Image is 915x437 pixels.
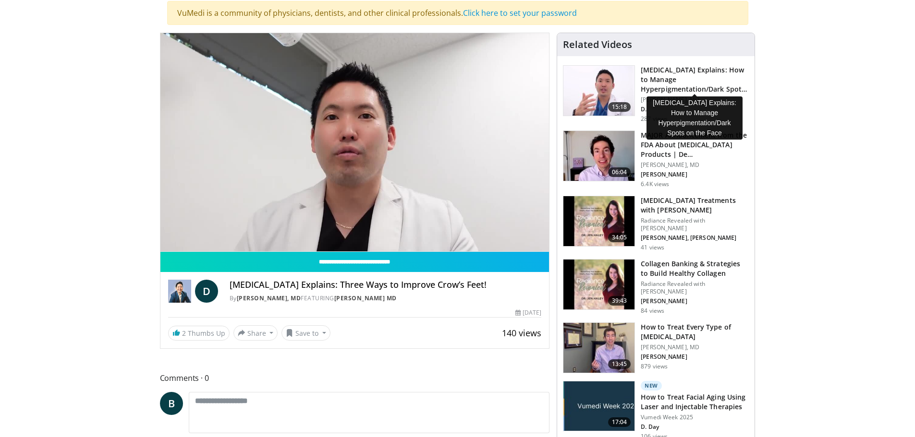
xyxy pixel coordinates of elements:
a: 39:43 Collagen Banking & Strategies to Build Healthy Collagen Radiance Revealed with [PERSON_NAME... [563,259,749,315]
h3: [MEDICAL_DATA] Explains: How to Manage Hyperpigmentation/Dark Spots o… [641,65,749,94]
h3: How to Treat Every Type of [MEDICAL_DATA] [641,322,749,342]
h3: MAJOR Announcement from the FDA About [MEDICAL_DATA] Products | De… [641,130,749,159]
p: [PERSON_NAME], [PERSON_NAME] [641,234,749,242]
div: By FEATURING [230,294,542,303]
button: Save to [281,325,330,341]
span: 15:18 [608,102,631,112]
a: [PERSON_NAME], MD [237,294,301,302]
button: Share [233,325,278,341]
img: 3e6550d0-19a0-442d-a2d1-107bbeefcc7c.jpg.150x105_q85_crop-smart_upscale.jpg [563,381,634,431]
span: 2 [182,329,186,338]
img: b8d0b268-5ea7-42fe-a1b9-7495ab263df8.150x105_q85_crop-smart_upscale.jpg [563,131,634,181]
span: 17:04 [608,417,631,427]
h4: [MEDICAL_DATA] Explains: Three Ways to Improve Crow’s Feet! [230,280,542,290]
p: 41 views [641,244,664,251]
h3: How to Treat Facial Aging Using Laser and Injectable Therapies [641,392,749,412]
span: Comments 0 [160,372,550,384]
div: VuMedi is a community of physicians, dentists, and other clinical professionals. [167,1,748,25]
img: a6ece91f-346b-4f28-8cea-920d12e40ded.150x105_q85_crop-smart_upscale.jpg [563,260,634,309]
img: 87cf884b-9ad9-4cab-b972-6014b85a8f18.150x105_q85_crop-smart_upscale.jpg [563,196,634,246]
p: [PERSON_NAME] [641,353,749,361]
a: 2 Thumbs Up [168,326,230,341]
a: [PERSON_NAME] MD [334,294,397,302]
p: 6.4K views [641,180,669,188]
h4: Related Videos [563,39,632,50]
p: D. [641,106,749,113]
a: 34:05 [MEDICAL_DATA] Treatments with [PERSON_NAME] Radiance Revealed with [PERSON_NAME] [PERSON_N... [563,196,749,251]
p: Radiance Revealed with [PERSON_NAME] [641,280,749,295]
p: Vumedi Week 2025 [641,413,749,421]
div: [DATE] [515,308,541,317]
p: 287 views [641,115,668,123]
span: 39:43 [608,296,631,306]
a: 13:45 How to Treat Every Type of [MEDICAL_DATA] [PERSON_NAME], MD [PERSON_NAME] 879 views [563,322,749,373]
span: 13:45 [608,359,631,369]
span: 06:04 [608,167,631,177]
div: [MEDICAL_DATA] Explains: How to Manage Hyperpigmentation/Dark Spots on the Face [647,96,743,140]
p: D. Day [641,423,749,431]
a: 15:18 [MEDICAL_DATA] Explains: How to Manage Hyperpigmentation/Dark Spots o… [PERSON_NAME], MD D.... [563,65,749,123]
p: Radiance Revealed with [PERSON_NAME] [641,217,749,232]
span: 140 views [502,327,541,339]
img: 9d53b496-e3c3-4545-86cf-63948bce8bbc.150x105_q85_crop-smart_upscale.jpg [563,323,634,373]
h3: Collagen Banking & Strategies to Build Healthy Collagen [641,259,749,278]
img: e1503c37-a13a-4aad-9ea8-1e9b5ff728e6.150x105_q85_crop-smart_upscale.jpg [563,66,634,116]
p: [PERSON_NAME], MD [641,343,749,351]
video-js: Video Player [160,33,549,252]
h3: [MEDICAL_DATA] Treatments with [PERSON_NAME] [641,196,749,215]
p: [PERSON_NAME], MD [641,96,749,104]
p: [PERSON_NAME], MD [641,161,749,169]
p: [PERSON_NAME] [641,171,749,178]
span: 34:05 [608,233,631,242]
p: [PERSON_NAME] [641,297,749,305]
p: 879 views [641,363,668,370]
img: Daniel Sugai, MD [168,280,191,303]
a: Click here to set your password [463,8,577,18]
a: B [160,392,183,415]
p: New [641,381,662,390]
a: D [195,280,218,303]
a: 06:04 MAJOR Announcement from the FDA About [MEDICAL_DATA] Products | De… [PERSON_NAME], MD [PERS... [563,130,749,188]
p: 84 views [641,307,664,315]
